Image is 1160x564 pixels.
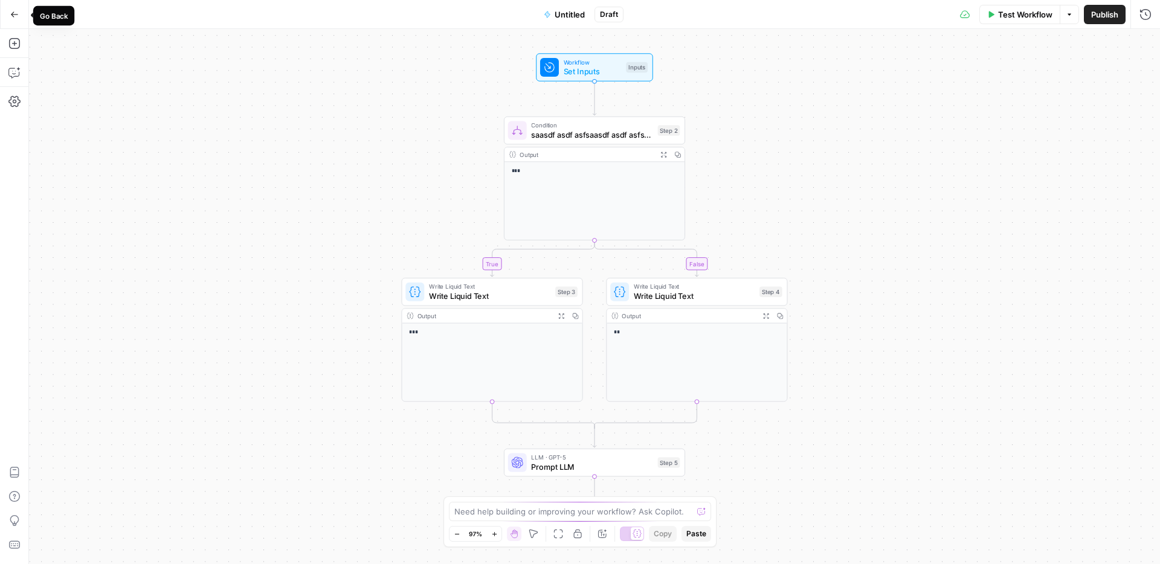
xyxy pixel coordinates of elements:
[594,402,697,429] g: Edge from step_4 to step_2-conditional-end
[564,57,622,66] span: Workflow
[555,287,578,297] div: Step 3
[531,452,652,461] span: LLM · GPT-5
[39,10,68,21] div: Go Back
[593,426,596,447] g: Edge from step_2-conditional-end to step_5
[469,529,482,539] span: 97%
[520,150,653,159] div: Output
[634,290,755,301] span: Write Liquid Text
[606,278,787,402] div: Write Liquid TextWrite Liquid TextStep 4Output**
[429,282,550,291] span: Write Liquid Text
[649,526,677,542] button: Copy
[492,402,594,429] g: Edge from step_3 to step_2-conditional-end
[504,53,685,81] div: WorkflowSet InputsInputs
[531,129,652,140] span: saasdf asdf asfsaasdf asdf asfsaasdf asdf [PERSON_NAME] asdf asf
[622,311,756,320] div: Output
[626,62,648,72] div: Inputs
[594,240,698,277] g: Edge from step_2 to step_4
[417,311,551,320] div: Output
[555,8,585,21] span: Untitled
[402,278,583,402] div: Write Liquid TextWrite Liquid TextStep 3Output***
[531,121,652,130] span: Condition
[654,528,672,539] span: Copy
[593,476,596,510] g: Edge from step_5 to end
[658,125,680,135] div: Step 2
[491,240,594,277] g: Edge from step_2 to step_3
[600,9,618,20] span: Draft
[504,117,685,240] div: Conditionsaasdf asdf asfsaasdf asdf asfsaasdf asdf [PERSON_NAME] asdf asfStep 2Output***
[593,82,596,115] g: Edge from start to step_2
[998,8,1052,21] span: Test Workflow
[504,449,685,476] div: LLM · GPT-5Prompt LLMStep 5
[1091,8,1118,21] span: Publish
[759,287,782,297] div: Step 4
[564,66,622,77] span: Set Inputs
[634,282,755,291] span: Write Liquid Text
[536,5,592,24] button: Untitled
[429,290,550,301] span: Write Liquid Text
[686,528,706,539] span: Paste
[531,461,652,472] span: Prompt LLM
[658,457,680,467] div: Step 5
[1084,5,1126,24] button: Publish
[681,526,711,542] button: Paste
[979,5,1060,24] button: Test Workflow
